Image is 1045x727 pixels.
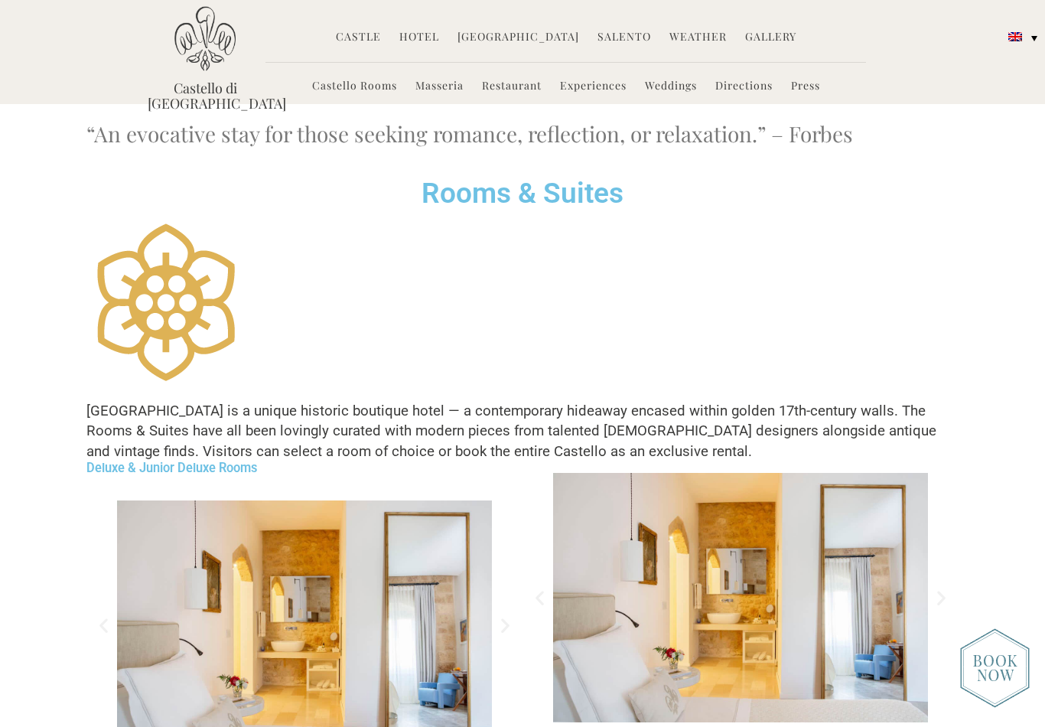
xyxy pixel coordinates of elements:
img: Castello di Ugento [174,6,236,71]
span: “An evocative stay for those seeking romance, reflection, or relaxation.” – Forbes [86,119,853,148]
img: English [1008,32,1022,41]
span: [GEOGRAPHIC_DATA] is a unique historic boutique hotel — a contemporary hideaway encased within go... [86,403,940,460]
a: Weather [669,29,727,47]
a: Hotel [399,29,439,47]
a: Castle [336,29,381,47]
h2: Rooms & Suites [86,179,959,207]
a: [GEOGRAPHIC_DATA] [457,29,579,47]
a: Castello Rooms [312,78,397,96]
a: Restaurant [482,78,542,96]
img: new-booknow.png [960,628,1030,708]
a: Salento [597,29,651,47]
img: Deluxe Rooms Average size 248 - 301 Sq. ft. [553,473,928,723]
a: Weddings [645,78,697,96]
a: Directions [715,78,773,96]
a: Masseria [415,78,464,96]
a: Castello di [GEOGRAPHIC_DATA] [148,80,262,111]
a: Gallery [745,29,796,47]
h3: Deluxe & Junior Deluxe Rooms [86,462,522,474]
a: Press [791,78,820,96]
a: Experiences [560,78,627,96]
